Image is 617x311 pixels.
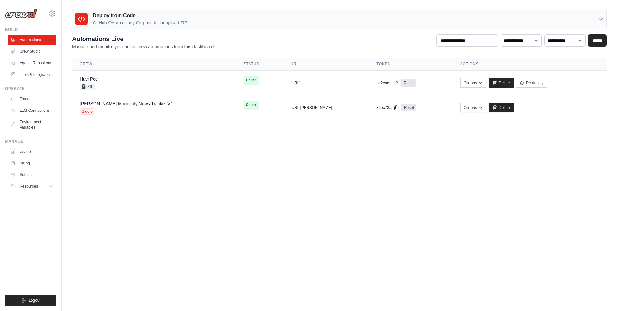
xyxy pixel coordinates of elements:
[516,78,547,88] button: Re-deploy
[80,101,173,106] a: [PERSON_NAME] Monopoly News Tracker V1
[93,12,187,20] h3: Deploy from Code
[291,105,332,110] button: [URL][PERSON_NAME]
[489,103,514,112] a: Delete
[8,94,56,104] a: Traces
[489,78,514,88] a: Delete
[8,147,56,157] a: Usage
[244,76,259,85] span: Online
[29,298,40,303] span: Logout
[401,104,416,111] a: Reset
[72,34,215,43] h2: Automations Live
[80,108,94,115] span: Studio
[93,20,187,26] p: GitHub OAuth or any Git provider or upload ZIP
[5,27,56,32] div: Build
[460,78,486,88] button: Options
[283,58,369,71] th: URL
[8,117,56,132] a: Environment Variables
[20,184,38,189] span: Resources
[5,139,56,144] div: Manage
[460,103,486,112] button: Options
[8,105,56,116] a: LLM Connections
[452,58,607,71] th: Actions
[8,35,56,45] a: Automations
[72,58,236,71] th: Crew
[8,181,56,191] button: Resources
[401,79,416,87] a: Reset
[8,58,56,68] a: Agents Repository
[376,105,398,110] button: 30bc73...
[369,58,452,71] th: Token
[5,295,56,306] button: Logout
[72,43,215,50] p: Manage and monitor your active crew automations from this dashboard.
[585,280,617,311] iframe: Chat Widget
[8,158,56,168] a: Billing
[236,58,283,71] th: Status
[244,101,259,110] span: Online
[80,76,98,82] a: Havi Poc
[5,86,56,91] div: Operate
[376,80,398,85] button: bd2cac...
[8,170,56,180] a: Settings
[5,9,37,18] img: Logo
[8,69,56,80] a: Tools & Integrations
[80,84,95,90] span: ZIP
[8,46,56,57] a: Crew Studio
